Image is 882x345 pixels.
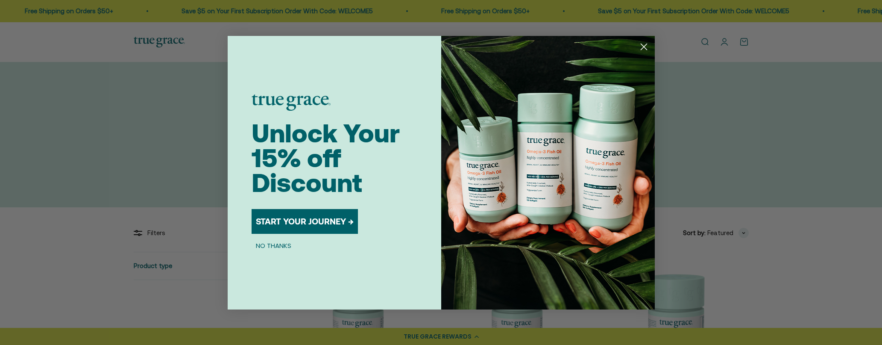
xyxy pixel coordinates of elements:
[441,36,655,310] img: 098727d5-50f8-4f9b-9554-844bb8da1403.jpeg
[252,118,400,198] span: Unlock Your 15% off Discount
[252,241,296,251] button: NO THANKS
[636,39,651,54] button: Close dialog
[252,94,331,111] img: logo placeholder
[252,209,358,234] button: START YOUR JOURNEY →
